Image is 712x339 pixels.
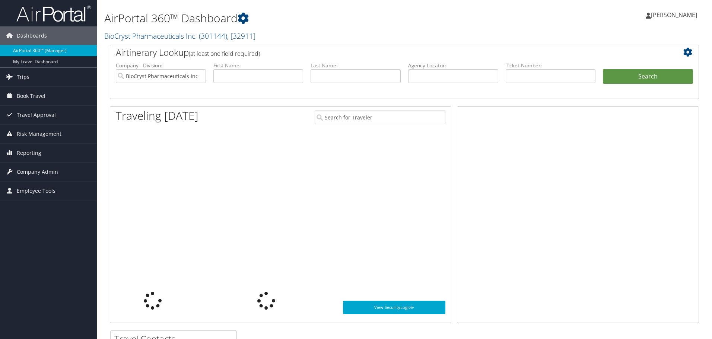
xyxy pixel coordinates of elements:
h2: Airtinerary Lookup [116,46,644,59]
span: ( 301144 ) [199,31,227,41]
span: (at least one field required) [189,49,260,58]
span: Book Travel [17,87,45,105]
a: BioCryst Pharmaceuticals Inc. [104,31,255,41]
label: Last Name: [311,62,401,69]
span: Trips [17,68,29,86]
a: View SecurityLogic® [343,301,445,314]
h1: Traveling [DATE] [116,108,198,124]
span: Dashboards [17,26,47,45]
span: Reporting [17,144,41,162]
label: Agency Locator: [408,62,498,69]
span: Company Admin [17,163,58,181]
span: Risk Management [17,125,61,143]
span: , [ 32911 ] [227,31,255,41]
label: Ticket Number: [506,62,596,69]
span: Employee Tools [17,182,55,200]
span: [PERSON_NAME] [651,11,697,19]
img: airportal-logo.png [16,5,91,22]
span: Travel Approval [17,106,56,124]
label: First Name: [213,62,303,69]
h1: AirPortal 360™ Dashboard [104,10,505,26]
label: Company - Division: [116,62,206,69]
a: [PERSON_NAME] [646,4,705,26]
button: Search [603,69,693,84]
input: Search for Traveler [315,111,445,124]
